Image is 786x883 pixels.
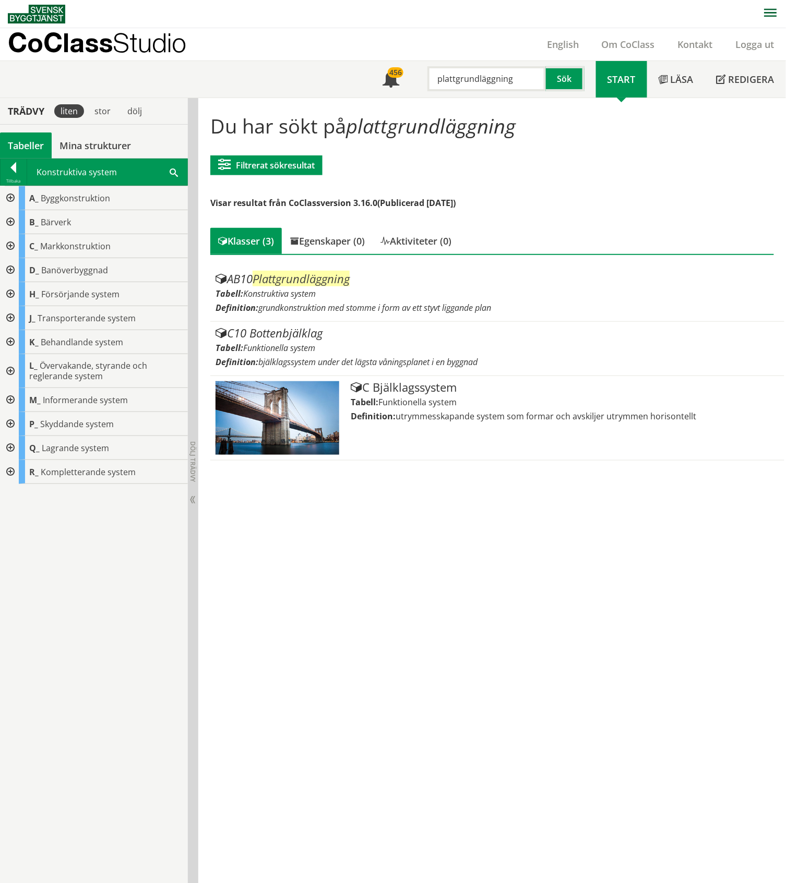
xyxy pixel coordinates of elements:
div: Tillbaka [1,177,27,185]
span: H_ [29,288,39,300]
span: Konstruktiva system [243,288,316,299]
div: Egenskaper (0) [282,228,373,254]
span: bjälklagssystem under det lägsta våningsplanet i en byggnad [258,356,478,368]
a: Redigera [705,61,786,98]
div: Trädvy [2,105,50,117]
a: Logga ut [724,38,786,51]
label: Tabell: [351,396,378,408]
a: 456 [371,61,411,98]
div: Klasser (3) [210,228,282,254]
span: Funktionella system [243,342,315,354]
button: Sök [546,66,585,91]
span: Banöverbyggnad [41,264,108,276]
p: CoClass [8,37,186,49]
span: P_ [29,418,38,430]
div: Konstruktiva system [27,159,187,185]
span: Start [608,73,636,86]
span: M_ [29,394,41,406]
img: Tabell [216,381,339,455]
span: (Publicerad [DATE]) [377,197,456,209]
span: Kompletterande system [41,466,136,478]
span: R_ [29,466,39,478]
span: grundkonstruktion med stomme i form av ett styvt liggande plan [258,302,491,313]
a: English [535,38,590,51]
label: Tabell: [216,342,243,354]
span: K_ [29,336,39,348]
label: Tabell: [216,288,243,299]
span: Plattgrundläggning [253,271,350,286]
span: C_ [29,240,38,252]
span: Informerande system [43,394,128,406]
label: Definition: [351,410,396,422]
div: 456 [388,67,403,78]
label: Definition: [216,302,258,313]
span: Bärverk [41,216,71,228]
span: D_ [29,264,39,276]
span: plattgrundläggning [346,112,516,139]
div: dölj [121,104,148,118]
div: AB10 [216,273,779,285]
input: Sök [427,66,546,91]
span: Studio [113,27,186,58]
span: Lagrande system [42,442,109,454]
span: Dölj trädvy [188,441,197,482]
span: Transporterande system [38,312,136,324]
a: Kontakt [666,38,724,51]
span: Visar resultat från CoClassversion 3.16.0 [210,197,377,209]
span: Redigera [729,73,775,86]
span: utrymmesskapande system som formar och avskiljer utrymmen horisontellt [396,410,696,422]
span: J_ [29,312,35,324]
span: Sök i tabellen [170,166,178,177]
span: Markkonstruktion [40,240,111,252]
div: Aktiviteter (0) [373,228,459,254]
div: C Bjälklagssystem [351,381,779,394]
div: liten [54,104,84,118]
span: Byggkonstruktion [41,192,110,204]
a: Start [596,61,647,98]
a: CoClassStudio [8,28,209,61]
img: Svensk Byggtjänst [8,5,65,23]
span: Läsa [671,73,694,86]
span: Notifikationer [383,72,399,89]
h1: Du har sökt på [210,114,773,137]
span: Skyddande system [40,418,114,430]
button: Filtrerat sökresultat [210,155,323,175]
a: Om CoClass [590,38,666,51]
span: Behandlande system [41,336,123,348]
a: Mina strukturer [52,132,139,159]
div: C10 Bottenbjälklag [216,327,779,340]
span: B_ [29,216,39,228]
a: Läsa [647,61,705,98]
span: L_ [29,360,38,371]
span: Q_ [29,442,40,454]
div: stor [88,104,117,118]
label: Definition: [216,356,258,368]
span: Funktionella system [378,396,457,408]
span: Övervakande, styrande och reglerande system [29,360,147,382]
span: A_ [29,192,39,204]
span: Försörjande system [41,288,120,300]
